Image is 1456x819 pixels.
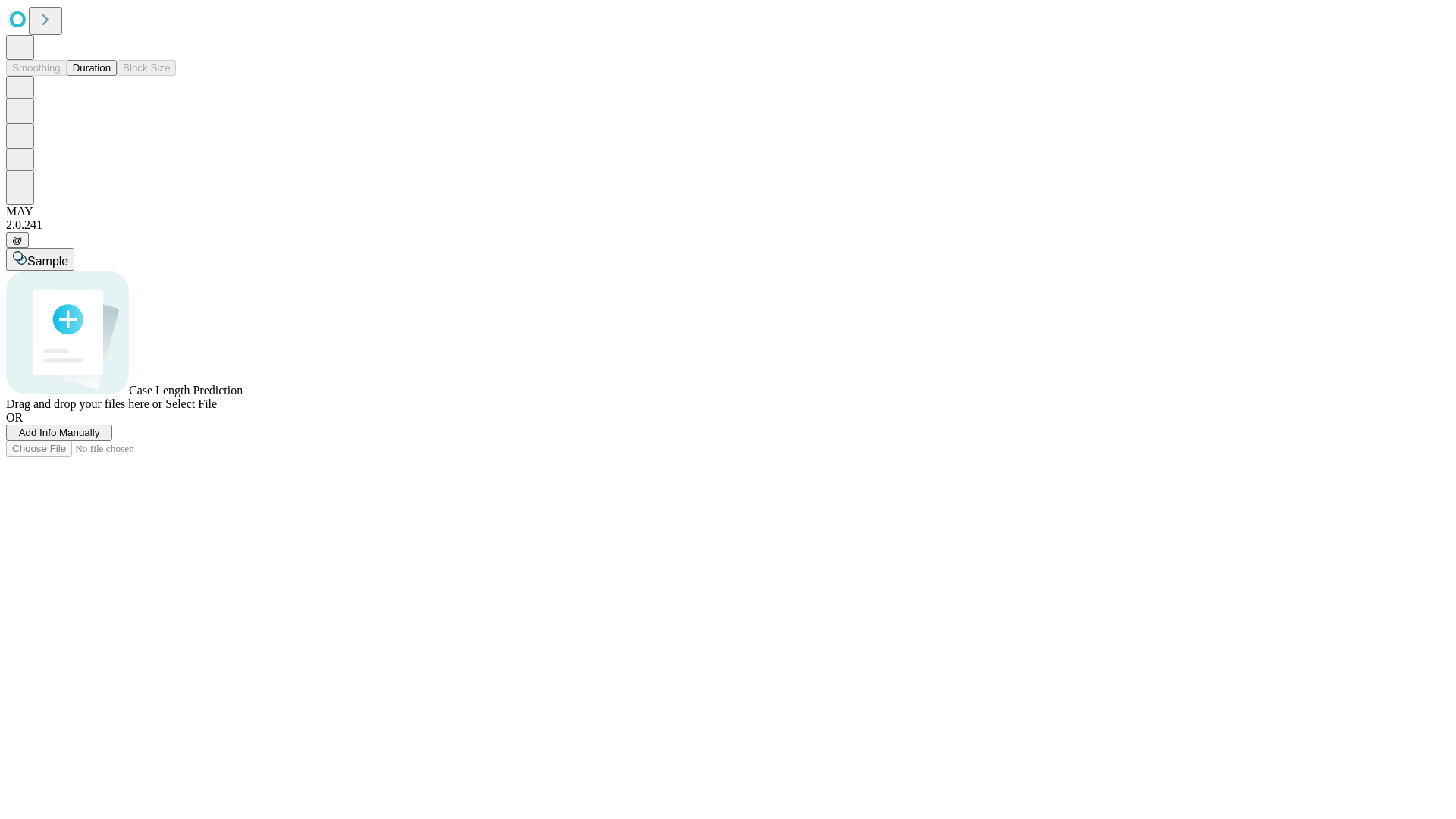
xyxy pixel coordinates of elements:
[6,232,29,248] button: @
[67,60,117,76] button: Duration
[27,255,68,268] span: Sample
[12,234,23,246] span: @
[6,248,74,271] button: Sample
[6,411,23,424] span: OR
[6,205,1450,218] div: MAY
[19,427,100,438] span: Add Info Manually
[129,384,243,397] span: Case Length Prediction
[165,397,217,410] span: Select File
[6,397,162,410] span: Drag and drop your files here or
[6,218,1450,232] div: 2.0.241
[117,60,176,76] button: Block Size
[6,425,112,441] button: Add Info Manually
[6,60,67,76] button: Smoothing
